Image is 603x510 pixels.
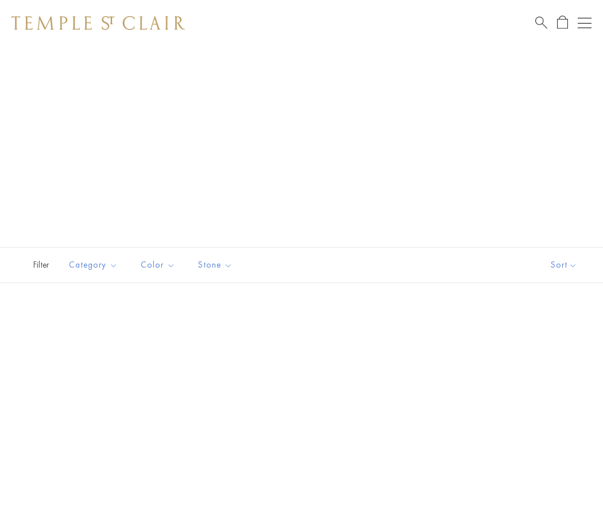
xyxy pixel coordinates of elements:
[535,16,547,30] a: Search
[192,258,241,272] span: Stone
[578,16,592,30] button: Open navigation
[132,252,184,278] button: Color
[135,258,184,272] span: Color
[557,16,568,30] a: Open Shopping Bag
[11,16,185,30] img: Temple St. Clair
[63,258,126,272] span: Category
[525,248,603,283] button: Show sort by
[60,252,126,278] button: Category
[190,252,241,278] button: Stone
